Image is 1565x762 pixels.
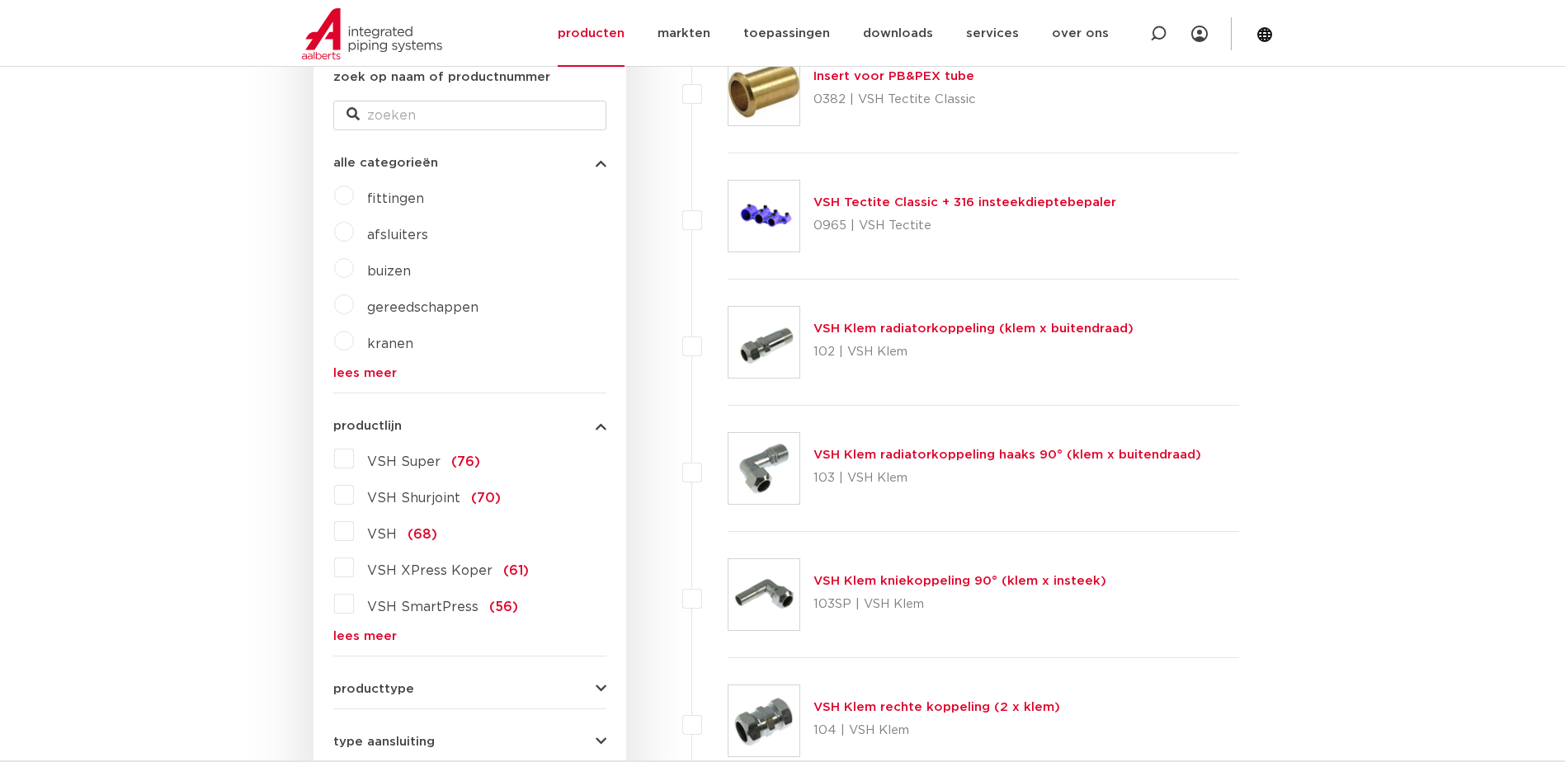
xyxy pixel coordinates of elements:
span: (61) [503,564,529,577]
input: zoeken [333,101,606,130]
span: VSH SmartPress [367,600,478,614]
span: producttype [333,683,414,695]
span: type aansluiting [333,736,435,748]
a: VSH Tectite Classic + 316 insteekdieptebepaler [813,196,1116,209]
p: 0965 | VSH Tectite [813,213,1116,239]
a: lees meer [333,630,606,642]
p: 104 | VSH Klem [813,717,1060,744]
span: (70) [471,492,501,505]
button: alle categorieën [333,157,606,169]
span: VSH Shurjoint [367,492,460,505]
a: lees meer [333,367,606,379]
a: kranen [367,337,413,350]
button: producttype [333,683,606,695]
label: zoek op naam of productnummer [333,68,550,87]
span: alle categorieën [333,157,438,169]
span: VSH [367,528,397,541]
span: VSH XPress Koper [367,564,493,577]
a: VSH Klem radiatorkoppeling haaks 90° (klem x buitendraad) [813,449,1201,461]
p: 102 | VSH Klem [813,339,1134,365]
button: type aansluiting [333,736,606,748]
a: VSH Klem rechte koppeling (2 x klem) [813,701,1060,713]
p: 0382 | VSH Tectite Classic [813,87,976,113]
a: VSH Klem kniekoppeling 90° (klem x insteek) [813,575,1106,587]
span: (68) [408,528,437,541]
img: Thumbnail for VSH Tectite Classic + 316 insteekdieptebepaler [728,181,799,252]
img: Thumbnail for VSH Klem radiatorkoppeling haaks 90° (klem x buitendraad) [728,433,799,504]
span: VSH Super [367,455,441,468]
button: productlijn [333,420,606,432]
p: 103SP | VSH Klem [813,591,1106,618]
a: Insert voor PB&PEX tube [813,70,974,82]
p: 103 | VSH Klem [813,465,1201,492]
span: (76) [451,455,480,468]
span: productlijn [333,420,402,432]
img: Thumbnail for VSH Klem rechte koppeling (2 x klem) [728,685,799,756]
a: buizen [367,265,411,278]
a: fittingen [367,192,424,205]
a: gereedschappen [367,301,478,314]
img: Thumbnail for VSH Klem radiatorkoppeling (klem x buitendraad) [728,307,799,378]
span: (56) [489,600,518,614]
img: Thumbnail for VSH Klem kniekoppeling 90° (klem x insteek) [728,559,799,630]
a: VSH Klem radiatorkoppeling (klem x buitendraad) [813,322,1134,335]
img: Thumbnail for Insert voor PB&PEX tube [728,54,799,125]
a: afsluiters [367,228,428,242]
